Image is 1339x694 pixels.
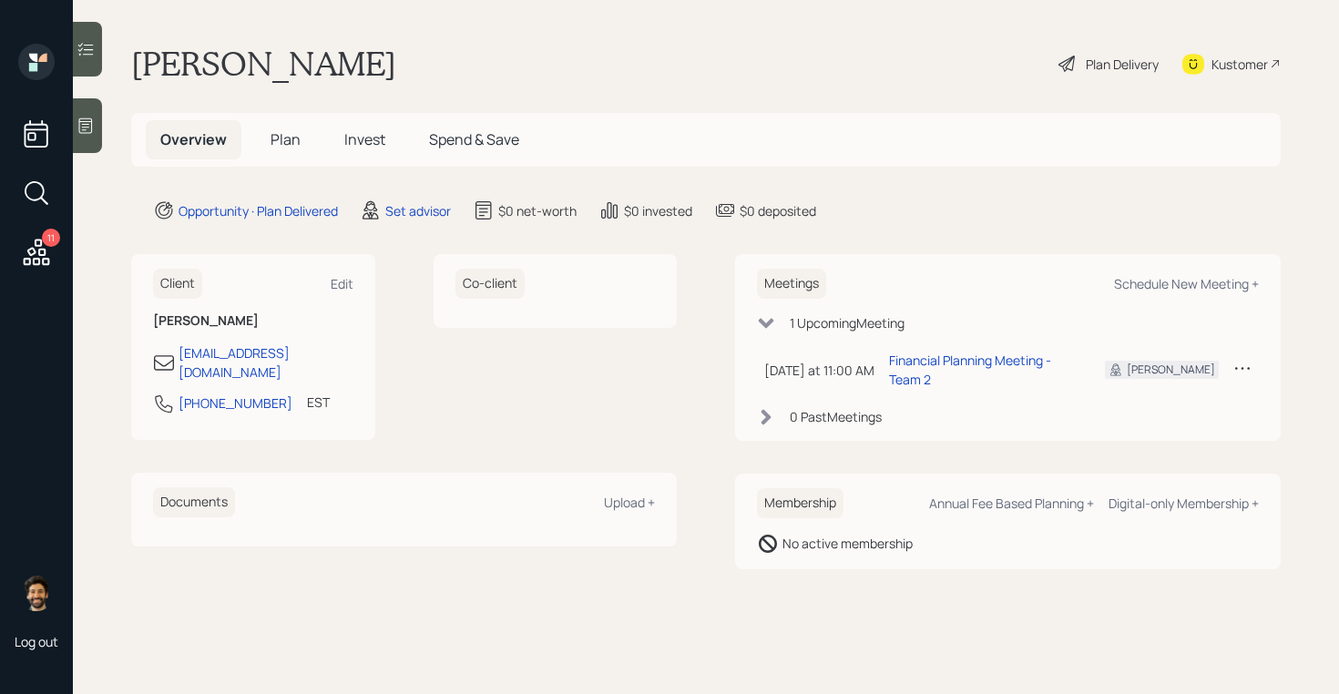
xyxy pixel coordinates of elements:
[429,129,519,149] span: Spend & Save
[498,201,577,220] div: $0 net-worth
[790,407,882,426] div: 0 Past Meeting s
[1127,362,1215,378] div: [PERSON_NAME]
[15,633,58,650] div: Log out
[271,129,301,149] span: Plan
[153,269,202,299] h6: Client
[179,393,292,413] div: [PHONE_NUMBER]
[160,129,227,149] span: Overview
[604,494,655,511] div: Upload +
[1211,55,1268,74] div: Kustomer
[153,313,353,329] h6: [PERSON_NAME]
[385,201,451,220] div: Set advisor
[455,269,525,299] h6: Co-client
[307,393,330,412] div: EST
[42,229,60,247] div: 11
[1086,55,1159,74] div: Plan Delivery
[764,361,874,380] div: [DATE] at 11:00 AM
[331,275,353,292] div: Edit
[1114,275,1259,292] div: Schedule New Meeting +
[782,534,913,553] div: No active membership
[179,201,338,220] div: Opportunity · Plan Delivered
[179,343,353,382] div: [EMAIL_ADDRESS][DOMAIN_NAME]
[624,201,692,220] div: $0 invested
[757,488,843,518] h6: Membership
[153,487,235,517] h6: Documents
[344,129,385,149] span: Invest
[1109,495,1259,512] div: Digital-only Membership +
[889,351,1076,389] div: Financial Planning Meeting - Team 2
[18,575,55,611] img: eric-schwartz-headshot.png
[757,269,826,299] h6: Meetings
[131,44,396,84] h1: [PERSON_NAME]
[929,495,1094,512] div: Annual Fee Based Planning +
[790,313,905,332] div: 1 Upcoming Meeting
[740,201,816,220] div: $0 deposited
